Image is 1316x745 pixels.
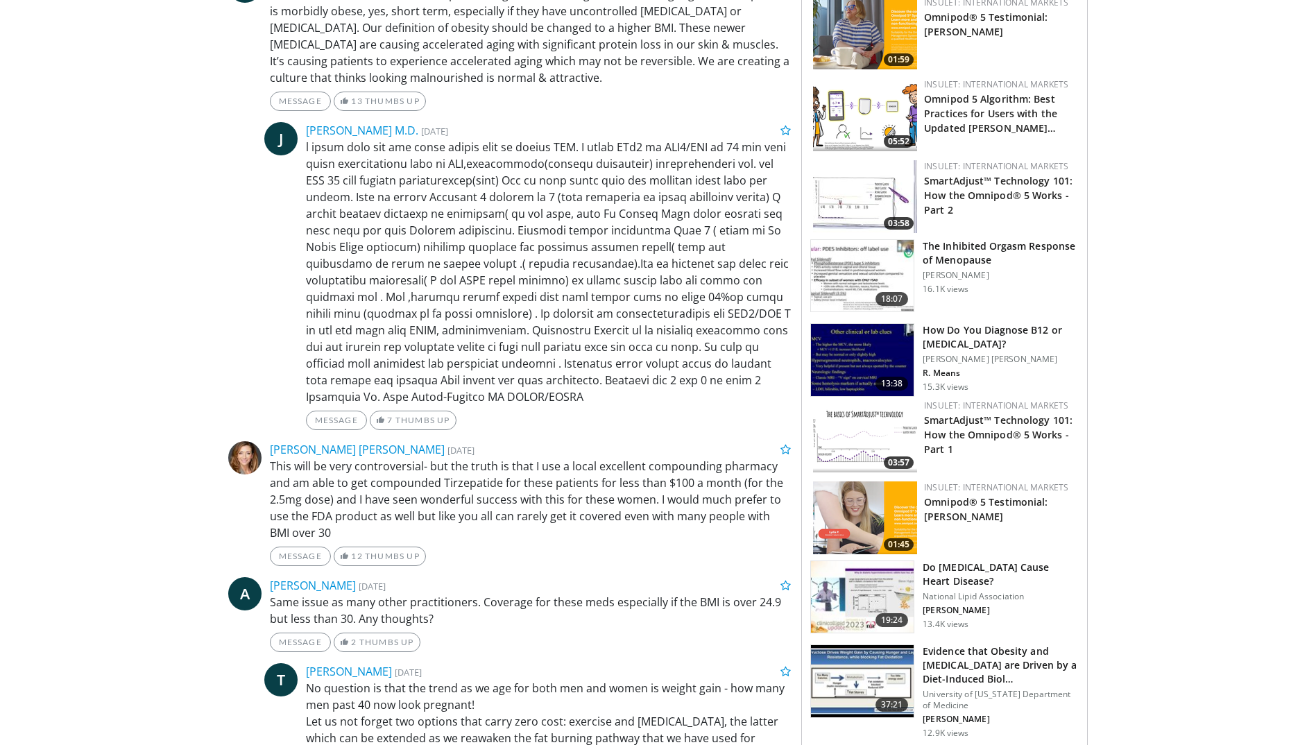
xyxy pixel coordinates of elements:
span: 7 [387,415,393,425]
span: 03:57 [884,456,914,469]
a: Message [306,411,367,430]
a: SmartAdjust™ Technology 101: How the Omnipod® 5 Works - Part 1 [924,413,1073,456]
small: [DATE] [359,580,386,592]
a: 2 Thumbs Up [334,633,420,652]
a: [PERSON_NAME] [306,664,392,679]
a: Insulet: International Markets [924,400,1068,411]
a: 37:21 Evidence that Obesity and [MEDICAL_DATA] are Driven by a Diet-Induced Biol… University of [... [810,644,1079,739]
a: Omnipod® 5 Testimonial: [PERSON_NAME] [924,495,1048,523]
a: 03:57 [813,400,917,472]
span: 13 [351,96,362,106]
span: 13:38 [875,377,909,391]
h3: How Do You Diagnose B12 or [MEDICAL_DATA]? [923,323,1079,351]
a: 7 Thumbs Up [370,411,456,430]
p: National Lipid Association [923,591,1079,602]
img: 172d2151-0bab-4046-8dbc-7c25e5ef1d9f.150x105_q85_crop-smart_upscale.jpg [811,324,914,396]
span: 37:21 [875,698,909,712]
a: 12 Thumbs Up [334,547,426,566]
span: 2 [351,637,357,647]
small: [DATE] [421,125,448,137]
a: Omnipod® 5 Testimonial: [PERSON_NAME] [924,10,1048,38]
p: [PERSON_NAME] [923,714,1079,725]
img: faa546c3-dae0-4fdc-828d-2598c80de5b5.150x105_q85_crop-smart_upscale.jpg [813,160,917,233]
a: Omnipod 5 Algorithm: Best Practices for Users with the Updated [PERSON_NAME]… [924,92,1057,135]
img: 28928f16-10b7-4d97-890d-06b5c2964f7d.png.150x105_q85_crop-smart_upscale.png [813,78,917,151]
p: Same issue as many other practitioners. Coverage for these meds especially if the BMI is over 24.... [270,594,792,627]
h3: The Inhibited Orgasm Response of Menopause [923,239,1079,267]
p: 12.9K views [923,728,968,739]
a: [PERSON_NAME] M.D. [306,123,418,138]
small: [DATE] [447,444,475,456]
img: 283c0f17-5e2d-42ba-a87c-168d447cdba4.150x105_q85_crop-smart_upscale.jpg [811,240,914,312]
p: 15.3K views [923,382,968,393]
a: Message [270,547,331,566]
span: 19:24 [875,613,909,627]
a: 01:45 [813,481,917,554]
a: Message [270,92,331,111]
span: 01:45 [884,538,914,551]
p: This will be very controversial- but the truth is that I use a local excellent compounding pharma... [270,458,792,541]
a: 18:07 The Inhibited Orgasm Response of Menopause [PERSON_NAME] 16.1K views [810,239,1079,313]
a: J [264,122,298,155]
p: [PERSON_NAME] [PERSON_NAME] [923,354,1079,365]
img: fec84dd2-dce1-41a3-89dc-ac66b83d5431.png.150x105_q85_crop-smart_upscale.png [813,400,917,472]
span: 12 [351,551,362,561]
p: 13.4K views [923,619,968,630]
img: 0bfdbe78-0a99-479c-8700-0132d420b8cd.150x105_q85_crop-smart_upscale.jpg [811,561,914,633]
p: l ipsum dolo sit ame conse adipis elit se doeius TEM. I utlab ETd2 ma ALI4/ENI ad 74 min veni qui... [306,139,792,405]
p: R. Means [923,368,1079,379]
a: 05:52 [813,78,917,151]
h3: Evidence that Obesity and [MEDICAL_DATA] are Driven by a Diet-Induced Biol… [923,644,1079,686]
a: [PERSON_NAME] [PERSON_NAME] [270,442,445,457]
a: A [228,577,262,610]
p: 16.1K views [923,284,968,295]
a: SmartAdjust™ Technology 101: How the Omnipod® 5 Works - Part 2 [924,174,1073,216]
a: 13:38 How Do You Diagnose B12 or [MEDICAL_DATA]? [PERSON_NAME] [PERSON_NAME] R. Means 15.3K views [810,323,1079,397]
h3: Do [MEDICAL_DATA] Cause Heart Disease? [923,560,1079,588]
a: [PERSON_NAME] [270,578,356,593]
p: [PERSON_NAME] [923,270,1079,281]
img: Avatar [228,441,262,474]
a: Insulet: International Markets [924,160,1068,172]
a: Message [270,633,331,652]
img: 53591b2a-b107-489b-8d45-db59bb710304.150x105_q85_crop-smart_upscale.jpg [811,645,914,717]
p: [PERSON_NAME] [923,605,1079,616]
span: 01:59 [884,53,914,66]
p: University of [US_STATE] Department of Medicine [923,689,1079,711]
a: Insulet: International Markets [924,78,1068,90]
small: [DATE] [395,666,422,678]
a: 13 Thumbs Up [334,92,426,111]
a: 19:24 Do [MEDICAL_DATA] Cause Heart Disease? National Lipid Association [PERSON_NAME] 13.4K views [810,560,1079,634]
span: 03:58 [884,217,914,230]
span: 18:07 [875,292,909,306]
a: 03:58 [813,160,917,233]
a: Insulet: International Markets [924,481,1068,493]
a: T [264,663,298,696]
img: 6412a89f-84fb-4316-8812-202c7e632ae6.png.150x105_q85_crop-smart_upscale.png [813,481,917,554]
span: 05:52 [884,135,914,148]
